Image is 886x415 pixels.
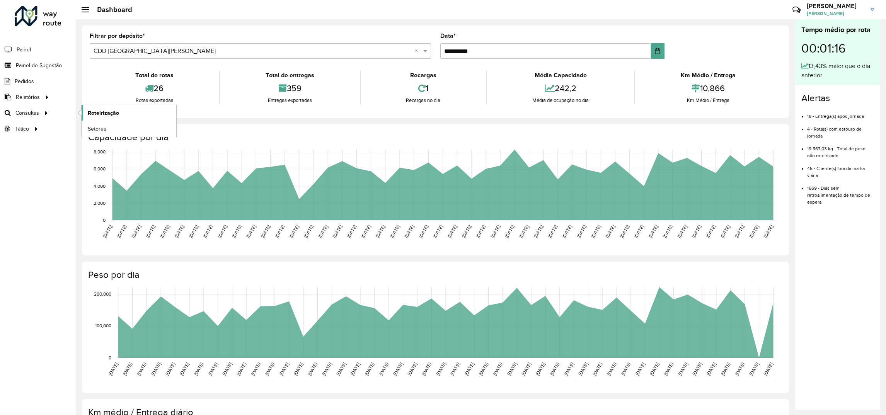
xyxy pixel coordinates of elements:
h2: Dashboard [89,5,132,14]
span: Painel de Sugestão [16,61,62,70]
text: [DATE] [547,224,558,239]
text: [DATE] [478,362,489,376]
text: [DATE] [150,362,162,376]
div: Km Médio / Entrega [637,71,779,80]
div: 26 [92,80,217,97]
text: [DATE] [407,362,418,376]
text: 2,000 [94,201,106,206]
text: 8,000 [94,150,106,155]
label: Filtrar por depósito [90,31,145,41]
text: [DATE] [720,362,731,376]
text: [DATE] [264,362,275,376]
text: [DATE] [734,224,745,239]
text: [DATE] [260,224,271,239]
text: [DATE] [418,224,429,239]
div: 00:01:16 [801,35,874,61]
div: Recargas [363,71,484,80]
text: [DATE] [321,362,332,376]
a: Setores [82,121,176,136]
text: [DATE] [677,362,688,376]
div: Média de ocupação no dia [489,97,632,104]
text: [DATE] [217,224,228,239]
text: [DATE] [364,362,375,376]
text: [DATE] [734,362,745,376]
text: [DATE] [404,224,415,239]
div: Total de entregas [222,71,358,80]
li: 45 - Cliente(s) fora da malha viária [807,159,874,179]
text: [DATE] [188,224,199,239]
text: [DATE] [165,362,176,376]
text: 0 [103,218,106,223]
text: [DATE] [605,224,616,239]
text: [DATE] [561,224,572,239]
li: 19.567,03 kg - Total de peso não roteirizado [807,139,874,159]
text: [DATE] [202,224,213,239]
span: Pedidos [15,77,34,85]
text: [DATE] [278,362,290,376]
text: 4,000 [94,184,106,189]
div: 13,43% maior que o dia anterior [801,61,874,80]
text: [DATE] [463,362,475,376]
text: [DATE] [421,362,432,376]
text: [DATE] [461,224,472,239]
li: 1669 - Dias sem retroalimentação de tempo de espera [807,179,874,206]
text: [DATE] [521,362,532,376]
li: 4 - Rota(s) com estouro de jornada [807,120,874,139]
text: [DATE] [578,362,589,376]
text: [DATE] [122,362,133,376]
text: [DATE] [549,362,560,376]
text: [DATE] [360,224,371,239]
text: [DATE] [245,224,257,239]
text: [DATE] [705,224,716,239]
text: [DATE] [174,224,185,239]
text: [DATE] [504,224,515,239]
div: Rotas exportadas [92,97,217,104]
text: [DATE] [116,224,127,239]
div: Total de rotas [92,71,217,80]
text: [DATE] [250,362,261,376]
div: Recargas no dia [363,97,484,104]
text: [DATE] [475,224,486,239]
text: [DATE] [107,362,119,376]
text: [DATE] [619,224,630,239]
div: Média Capacidade [489,71,632,80]
span: Tático [15,125,29,133]
text: [DATE] [375,224,386,239]
text: [DATE] [274,224,285,239]
h4: Peso por dia [88,269,781,281]
label: Data [440,31,456,41]
text: [DATE] [748,362,760,376]
text: [DATE] [435,362,446,376]
span: Roteirização [88,109,119,117]
text: [DATE] [446,224,458,239]
div: 359 [222,80,358,97]
text: [DATE] [691,224,702,239]
text: [DATE] [317,224,329,239]
text: [DATE] [719,224,731,239]
div: 1 [363,80,484,97]
text: [DATE] [590,224,601,239]
text: [DATE] [506,362,518,376]
text: [DATE] [102,224,113,239]
text: [DATE] [207,362,218,376]
text: [DATE] [193,362,204,376]
text: [DATE] [576,224,587,239]
h3: [PERSON_NAME] [807,2,865,10]
text: [DATE] [763,362,774,376]
text: [DATE] [332,224,343,239]
text: [DATE] [221,362,233,376]
text: [DATE] [518,224,530,239]
text: [DATE] [336,362,347,376]
button: Choose Date [651,43,664,59]
text: [DATE] [620,362,631,376]
text: [DATE] [179,362,190,376]
text: [DATE] [662,224,673,239]
text: 200,000 [94,291,111,296]
text: [DATE] [432,224,443,239]
text: [DATE] [349,362,361,376]
text: [DATE] [136,362,147,376]
span: Clear all [415,46,421,56]
text: [DATE] [634,362,646,376]
text: [DATE] [763,224,774,239]
div: Km Médio / Entrega [637,97,779,104]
